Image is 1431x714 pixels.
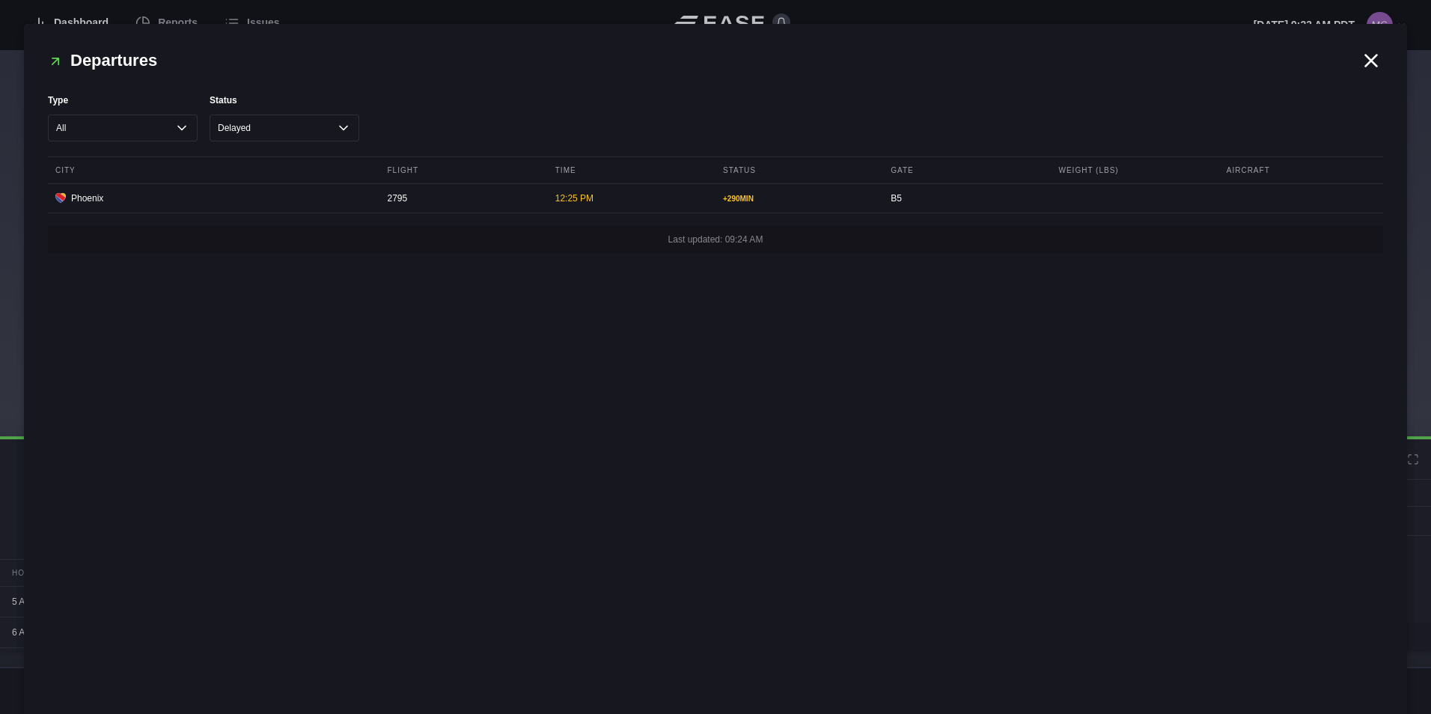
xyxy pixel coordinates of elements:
div: 2795 [380,184,544,213]
div: City [48,157,376,183]
div: Gate [883,157,1047,183]
label: Status [210,94,359,107]
div: Time [548,157,712,183]
div: Last updated: 09:24 AM [48,225,1383,254]
h2: Departures [48,48,1359,73]
div: Status [715,157,879,183]
div: + 290 MIN [723,193,872,204]
span: B5 [891,193,902,204]
label: Type [48,94,198,107]
div: Weight (lbs) [1052,157,1215,183]
div: Aircraft [1219,157,1383,183]
span: 12:25 PM [555,193,594,204]
div: Flight [380,157,544,183]
span: Phoenix [71,192,103,205]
